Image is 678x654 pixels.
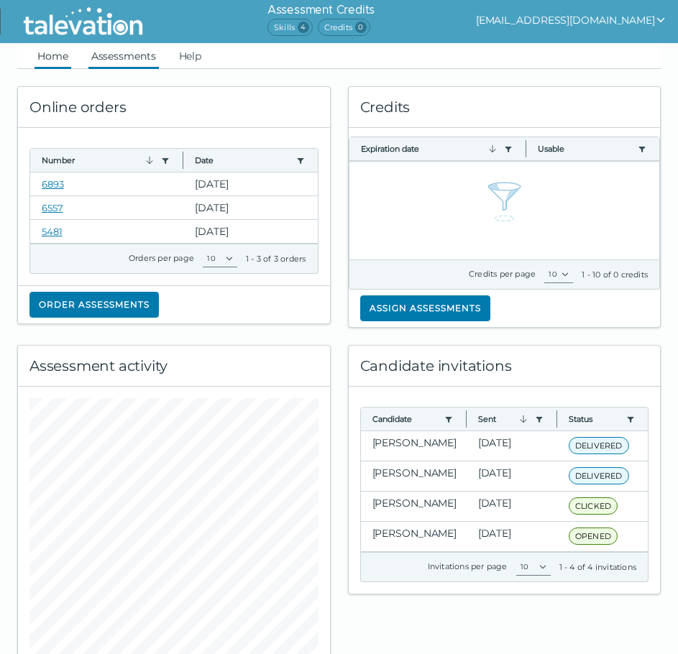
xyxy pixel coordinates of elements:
button: Sent [478,413,529,425]
a: Assessments [88,43,159,69]
img: Talevation_Logo_Transparent_white.png [17,4,149,40]
clr-dg-cell: [DATE] [467,431,557,461]
div: 1 - 4 of 4 invitations [559,561,636,573]
button: Candidate [372,413,439,425]
a: 5481 [42,226,63,237]
button: Number [42,155,155,166]
button: Column resize handle [178,144,188,175]
clr-dg-cell: [DATE] [183,220,317,243]
button: show user actions [476,11,666,29]
button: Expiration date [361,143,498,155]
button: Column resize handle [521,133,531,164]
h6: Assessment Credits [267,1,375,19]
a: 6557 [42,202,63,213]
button: Usable [538,143,632,155]
label: Credits per page [469,269,536,279]
button: Assign assessments [360,295,490,321]
clr-dg-cell: [DATE] [467,492,557,521]
div: 1 - 10 of 0 credits [582,269,648,280]
span: Skills [267,19,313,36]
a: Home [35,43,71,69]
clr-dg-cell: [PERSON_NAME] [361,492,467,521]
span: OPENED [569,528,618,545]
span: 4 [298,22,309,33]
span: Credits [318,19,370,36]
clr-dg-cell: [DATE] [183,196,317,219]
button: Column resize handle [462,403,471,434]
button: Date [195,155,290,166]
span: DELIVERED [569,437,629,454]
span: DELIVERED [569,467,629,484]
div: 1 - 3 of 3 orders [246,253,306,264]
clr-dg-cell: [DATE] [467,461,557,491]
button: Order assessments [29,292,159,318]
label: Orders per page [129,253,194,263]
clr-dg-cell: [DATE] [467,522,557,551]
clr-dg-cell: [DATE] [183,172,317,195]
span: 0 [355,22,367,33]
div: Online orders [18,87,330,128]
a: Help [176,43,205,69]
div: Credits [349,87,661,128]
clr-dg-cell: [PERSON_NAME] [361,431,467,461]
button: Status [569,413,620,425]
button: Column resize handle [552,403,562,434]
label: Invitations per page [428,561,508,571]
a: 6893 [42,178,64,190]
div: Candidate invitations [349,346,661,387]
span: CLICKED [569,497,618,515]
clr-dg-cell: [PERSON_NAME] [361,461,467,491]
clr-dg-cell: [PERSON_NAME] [361,522,467,551]
div: Assessment activity [18,346,330,387]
